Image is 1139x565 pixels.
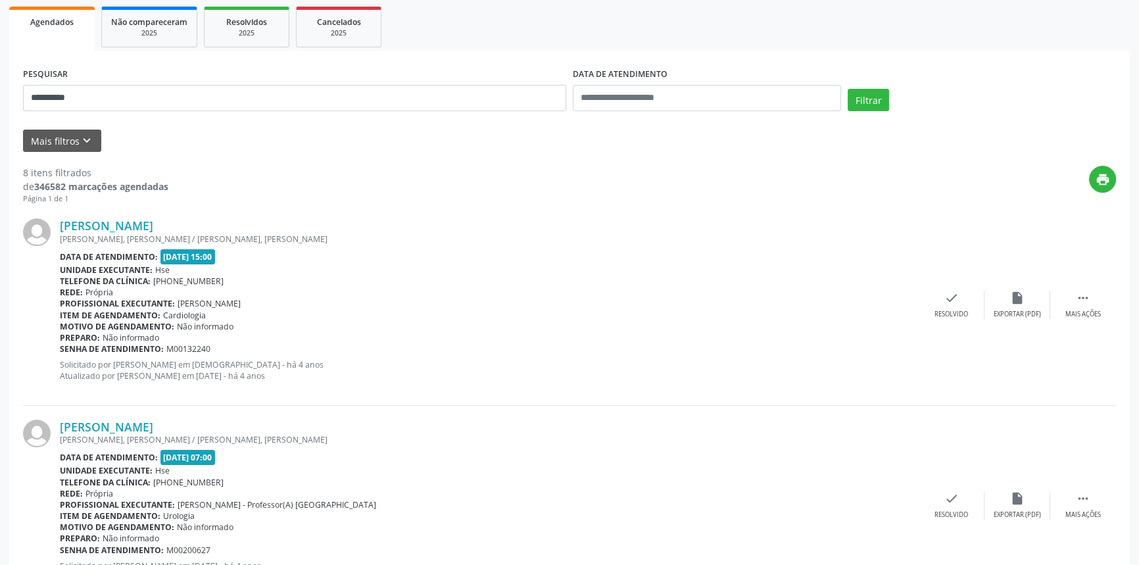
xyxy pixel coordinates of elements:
div: 8 itens filtrados [23,166,168,180]
b: Profissional executante: [60,298,175,309]
div: de [23,180,168,193]
span: Urologia [163,510,195,522]
a: [PERSON_NAME] [60,218,153,233]
b: Data de atendimento: [60,452,158,463]
i: insert_drive_file [1010,291,1025,305]
b: Item de agendamento: [60,510,160,522]
b: Rede: [60,287,83,298]
label: PESQUISAR [23,64,68,85]
b: Profissional executante: [60,499,175,510]
div: Mais ações [1065,310,1101,319]
b: Telefone da clínica: [60,276,151,287]
button: Mais filtroskeyboard_arrow_down [23,130,101,153]
img: img [23,218,51,246]
div: Página 1 de 1 [23,193,168,205]
div: Resolvido [934,310,968,319]
b: Telefone da clínica: [60,477,151,488]
b: Data de atendimento: [60,251,158,262]
span: [PERSON_NAME] [178,298,241,309]
span: [PHONE_NUMBER] [153,477,224,488]
div: 2025 [214,28,279,38]
div: Resolvido [934,510,968,520]
i: insert_drive_file [1010,491,1025,506]
span: Própria [85,488,113,499]
span: Hse [155,465,170,476]
div: [PERSON_NAME], [PERSON_NAME] / [PERSON_NAME], [PERSON_NAME] [60,233,919,245]
i:  [1076,291,1090,305]
p: Solicitado por [PERSON_NAME] em [DEMOGRAPHIC_DATA] - há 4 anos Atualizado por [PERSON_NAME] em [D... [60,359,919,381]
span: Própria [85,287,113,298]
b: Motivo de agendamento: [60,321,174,332]
b: Rede: [60,488,83,499]
b: Senha de atendimento: [60,545,164,556]
span: Não informado [103,533,159,544]
b: Preparo: [60,533,100,544]
span: [DATE] 07:00 [160,450,216,465]
b: Motivo de agendamento: [60,522,174,533]
button: print [1089,166,1116,193]
i: check [944,491,959,506]
i: keyboard_arrow_down [80,134,94,148]
div: 2025 [111,28,187,38]
b: Unidade executante: [60,264,153,276]
div: 2025 [306,28,372,38]
a: [PERSON_NAME] [60,420,153,434]
span: [PERSON_NAME] - Professor(A) [GEOGRAPHIC_DATA] [178,499,376,510]
span: Não compareceram [111,16,187,28]
span: Hse [155,264,170,276]
div: Mais ações [1065,510,1101,520]
span: Resolvidos [226,16,267,28]
span: Não informado [177,321,233,332]
b: Unidade executante: [60,465,153,476]
img: img [23,420,51,447]
div: [PERSON_NAME], [PERSON_NAME] / [PERSON_NAME], [PERSON_NAME] [60,434,919,445]
button: Filtrar [848,89,889,111]
span: Não informado [103,332,159,343]
i:  [1076,491,1090,506]
i: print [1096,172,1110,187]
label: DATA DE ATENDIMENTO [573,64,667,85]
b: Item de agendamento: [60,310,160,321]
div: Exportar (PDF) [994,510,1041,520]
span: [PHONE_NUMBER] [153,276,224,287]
b: Preparo: [60,332,100,343]
span: [DATE] 15:00 [160,249,216,264]
i: check [944,291,959,305]
span: Cancelados [317,16,361,28]
span: Não informado [177,522,233,533]
b: Senha de atendimento: [60,343,164,355]
strong: 346582 marcações agendadas [34,180,168,193]
span: M00200627 [166,545,210,556]
span: M00132240 [166,343,210,355]
span: Cardiologia [163,310,206,321]
div: Exportar (PDF) [994,310,1041,319]
span: Agendados [30,16,74,28]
